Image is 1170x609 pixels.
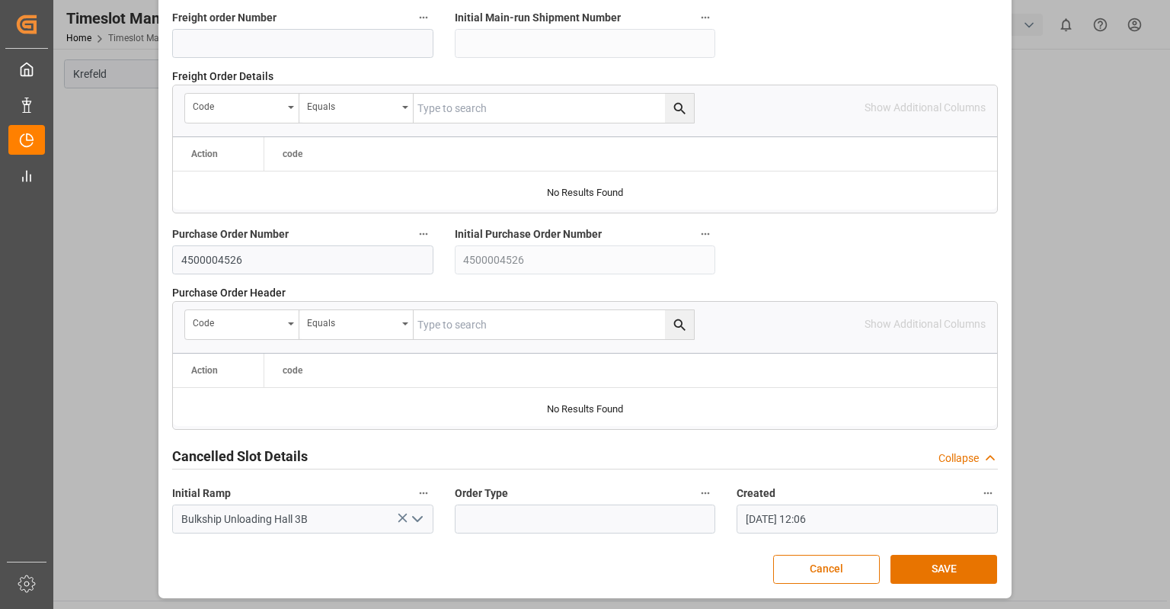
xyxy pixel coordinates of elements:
button: Initial Ramp [414,483,433,503]
button: Initial Main-run Shipment Number [695,8,715,27]
h2: Cancelled Slot Details [172,446,308,466]
span: Order Type [455,486,508,502]
span: Initial Purchase Order Number [455,226,602,242]
span: Created [737,486,775,502]
button: search button [665,310,694,339]
button: Order Type [695,483,715,503]
span: Initial Ramp [172,486,231,502]
button: Purchase Order Number [414,224,433,244]
div: code [193,96,283,114]
div: code [193,313,283,330]
input: Type to search [414,94,694,123]
button: search button [665,94,694,123]
div: Equals [307,96,397,114]
input: DD.MM.YYYY HH:MM [737,505,998,534]
span: Purchase Order Number [172,226,289,242]
button: Initial Purchase Order Number [695,224,715,244]
button: SAVE [890,555,997,584]
input: Type to search/select [172,505,433,534]
button: Created [978,483,998,503]
span: Purchase Order Header [172,285,286,301]
div: Collapse [938,450,979,466]
span: Initial Main-run Shipment Number [455,10,621,26]
button: open menu [185,310,299,339]
input: Type to search [414,310,694,339]
span: code [283,365,302,376]
button: open menu [404,508,427,531]
div: Action [191,149,218,159]
button: open menu [299,310,414,339]
button: open menu [299,94,414,123]
div: Action [191,365,218,376]
button: open menu [185,94,299,123]
div: Equals [307,313,397,330]
span: Freight order Number [172,10,277,26]
button: Freight order Number [414,8,433,27]
span: Freight Order Details [172,69,273,85]
span: code [283,149,302,159]
button: Cancel [773,555,880,584]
